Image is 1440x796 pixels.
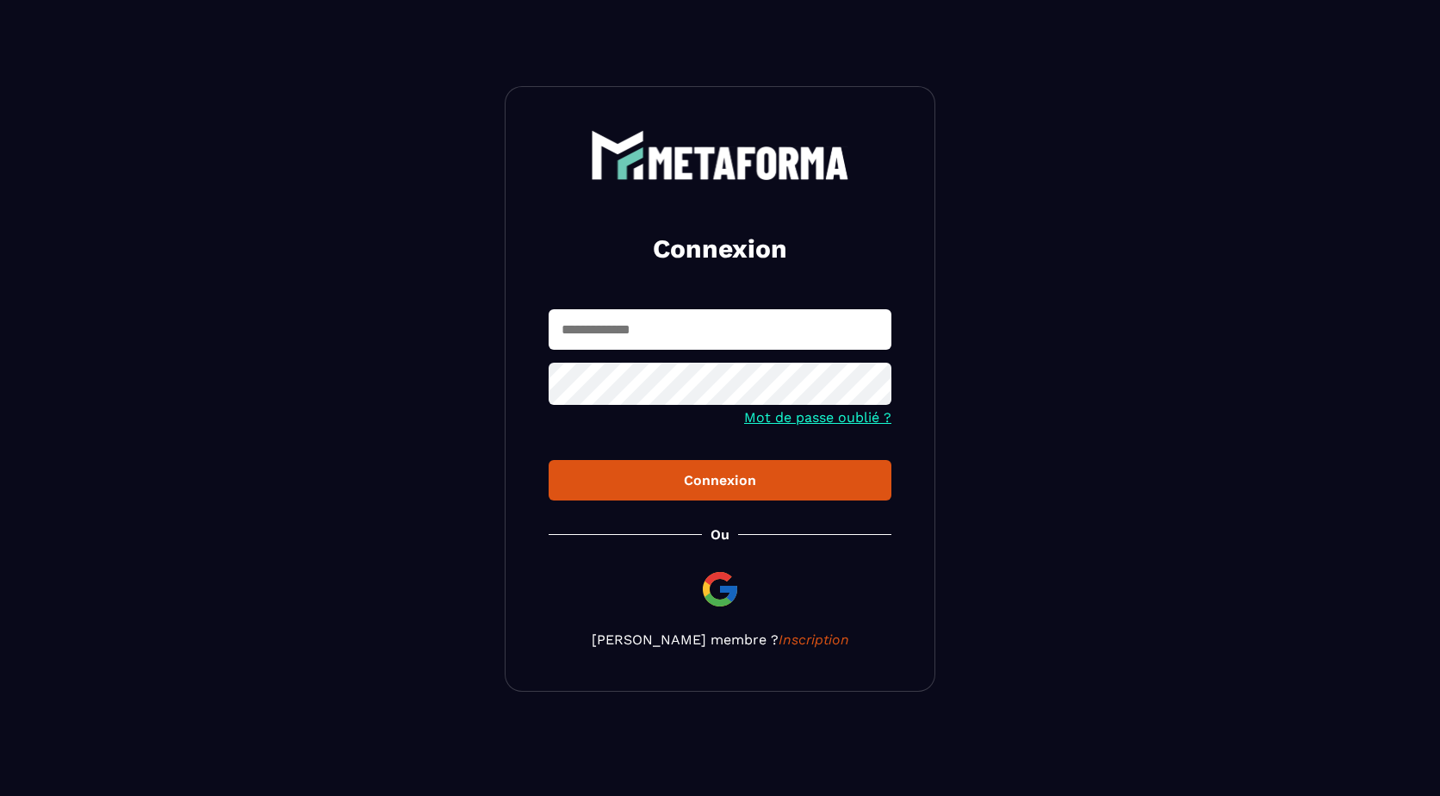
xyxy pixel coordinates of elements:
[711,526,729,543] p: Ou
[779,631,849,648] a: Inscription
[562,472,878,488] div: Connexion
[549,460,891,501] button: Connexion
[744,409,891,426] a: Mot de passe oublié ?
[591,130,849,180] img: logo
[549,631,891,648] p: [PERSON_NAME] membre ?
[569,232,871,266] h2: Connexion
[699,569,741,610] img: google
[549,130,891,180] a: logo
